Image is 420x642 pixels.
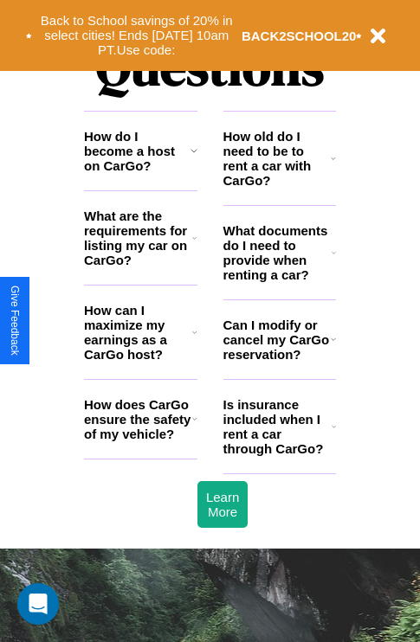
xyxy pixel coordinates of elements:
h3: How old do I need to be to rent a car with CarGo? [223,129,332,188]
h3: What are the requirements for listing my car on CarGo? [84,209,192,267]
h3: How can I maximize my earnings as a CarGo host? [84,303,192,362]
h3: How does CarGo ensure the safety of my vehicle? [84,397,192,441]
h3: Is insurance included when I rent a car through CarGo? [223,397,332,456]
button: Learn More [197,481,248,528]
div: Open Intercom Messenger [17,583,59,625]
button: Back to School savings of 20% in select cities! Ends [DATE] 10am PT.Use code: [32,9,242,62]
h3: Can I modify or cancel my CarGo reservation? [223,318,331,362]
h3: What documents do I need to provide when renting a car? [223,223,333,282]
div: Give Feedback [9,286,21,356]
h3: How do I become a host on CarGo? [84,129,191,173]
b: BACK2SCHOOL20 [242,29,357,43]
